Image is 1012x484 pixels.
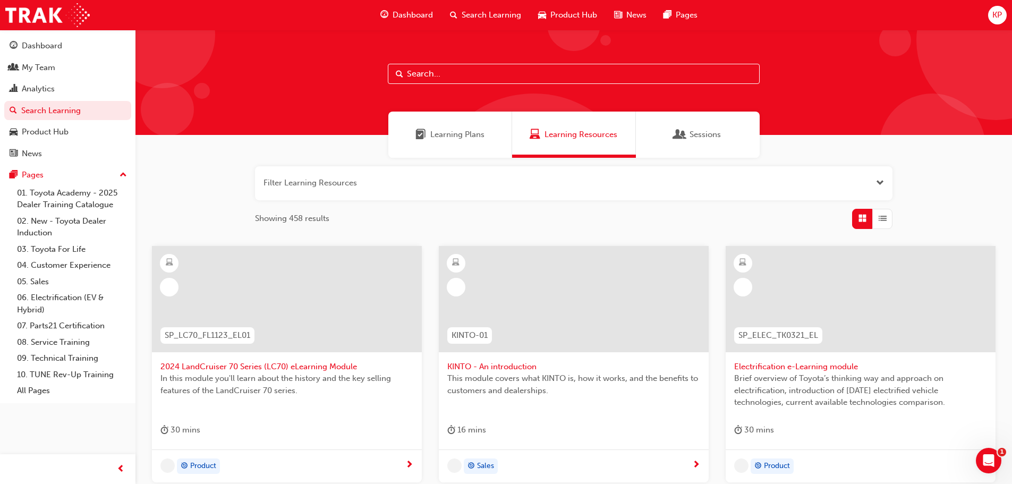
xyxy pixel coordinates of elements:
[675,129,685,141] span: Sessions
[439,246,709,483] a: KINTO-01KINTO - An introductionThis module covers what KINTO is, how it works, and the benefits t...
[13,257,131,274] a: 04. Customer Experience
[690,129,721,141] span: Sessions
[255,213,329,225] span: Showing 458 results
[10,106,17,116] span: search-icon
[462,9,521,21] span: Search Learning
[4,122,131,142] a: Product Hub
[405,461,413,470] span: next-icon
[4,36,131,56] a: Dashboard
[160,361,413,373] span: 2024 LandCruiser 70 Series (LC70) eLearning Module
[636,112,760,158] a: SessionsSessions
[5,3,90,27] img: Trak
[676,9,698,21] span: Pages
[22,83,55,95] div: Analytics
[372,4,441,26] a: guage-iconDashboard
[4,34,131,165] button: DashboardMy TeamAnalyticsSearch LearningProduct HubNews
[13,290,131,318] a: 06. Electrification (EV & Hybrid)
[13,213,131,241] a: 02. New - Toyota Dealer Induction
[550,9,597,21] span: Product Hub
[13,241,131,258] a: 03. Toyota For Life
[858,213,866,225] span: Grid
[10,84,18,94] span: chart-icon
[160,458,175,473] span: undefined-icon
[13,367,131,383] a: 10. TUNE Rev-Up Training
[13,350,131,367] a: 09. Technical Training
[447,423,455,437] span: duration-icon
[441,4,530,26] a: search-iconSearch Learning
[477,460,494,472] span: Sales
[4,165,131,185] button: Pages
[160,372,413,396] span: In this module you'll learn about the history and the key selling features of the LandCruiser 70 ...
[998,448,1006,456] span: 1
[512,112,636,158] a: Learning ResourcesLearning Resources
[10,63,18,73] span: people-icon
[452,329,488,342] span: KINTO-01
[393,9,433,21] span: Dashboard
[876,177,884,189] button: Open the filter
[976,448,1001,473] iframe: Intercom live chat
[992,9,1002,21] span: KP
[450,9,457,22] span: search-icon
[606,4,655,26] a: news-iconNews
[13,334,131,351] a: 08. Service Training
[447,361,700,373] span: KINTO - An introduction
[692,461,700,470] span: next-icon
[734,361,987,373] span: Electrification e-Learning module
[22,126,69,138] div: Product Hub
[190,460,216,472] span: Product
[738,329,818,342] span: SP_ELEC_TK0321_EL
[22,40,62,52] div: Dashboard
[181,460,188,473] span: target-icon
[4,79,131,99] a: Analytics
[22,169,44,181] div: Pages
[734,423,774,437] div: 30 mins
[160,423,168,437] span: duration-icon
[726,246,996,483] a: SP_ELEC_TK0321_ELElectrification e-Learning moduleBrief overview of Toyota’s thinking way and app...
[10,41,18,51] span: guage-icon
[452,256,460,270] span: learningResourceType_ELEARNING-icon
[734,423,742,437] span: duration-icon
[538,9,546,22] span: car-icon
[655,4,706,26] a: pages-iconPages
[447,458,462,473] span: undefined-icon
[22,148,42,160] div: News
[734,372,987,409] span: Brief overview of Toyota’s thinking way and approach on electrification, introduction of [DATE] e...
[120,168,127,182] span: up-icon
[447,423,486,437] div: 16 mins
[22,62,55,74] div: My Team
[430,129,484,141] span: Learning Plans
[10,128,18,137] span: car-icon
[13,318,131,334] a: 07. Parts21 Certification
[13,185,131,213] a: 01. Toyota Academy - 2025 Dealer Training Catalogue
[4,144,131,164] a: News
[415,129,426,141] span: Learning Plans
[10,171,18,180] span: pages-icon
[626,9,647,21] span: News
[664,9,671,22] span: pages-icon
[734,458,749,473] span: undefined-icon
[4,101,131,121] a: Search Learning
[380,9,388,22] span: guage-icon
[396,68,403,80] span: Search
[764,460,790,472] span: Product
[614,9,622,22] span: news-icon
[388,112,512,158] a: Learning PlansLearning Plans
[13,274,131,290] a: 05. Sales
[754,460,762,473] span: target-icon
[545,129,617,141] span: Learning Resources
[447,372,700,396] span: This module covers what KINTO is, how it works, and the benefits to customers and dealerships.
[467,460,475,473] span: target-icon
[165,329,250,342] span: SP_LC70_FL1123_EL01
[166,256,173,270] span: learningResourceType_ELEARNING-icon
[160,423,200,437] div: 30 mins
[388,64,760,84] input: Search...
[10,149,18,159] span: news-icon
[4,58,131,78] a: My Team
[13,383,131,399] a: All Pages
[152,246,422,483] a: SP_LC70_FL1123_EL012024 LandCruiser 70 Series (LC70) eLearning ModuleIn this module you'll learn ...
[117,463,125,476] span: prev-icon
[879,213,887,225] span: List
